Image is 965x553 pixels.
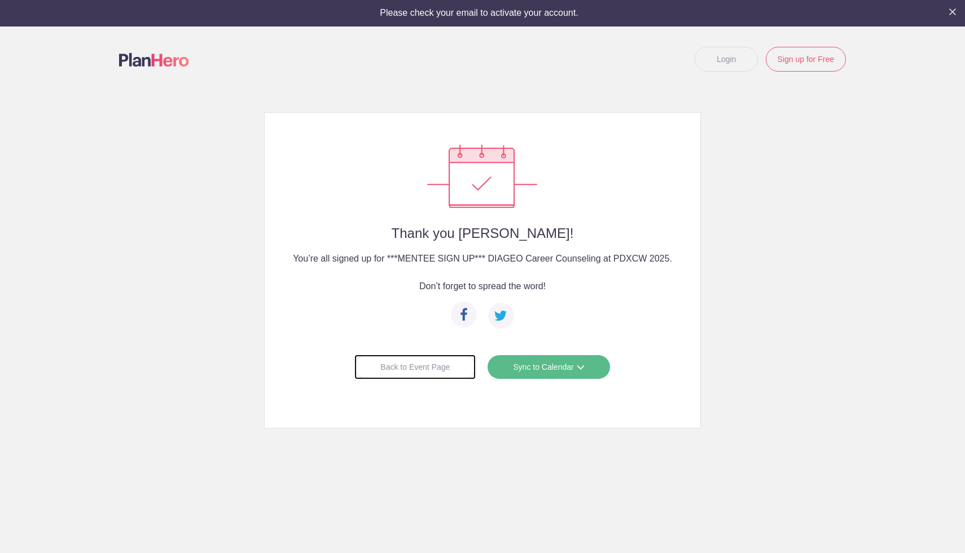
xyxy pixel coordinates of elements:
img: Success confirmation [427,144,537,208]
h2: Thank you [PERSON_NAME]! [287,226,677,241]
img: X small white [949,8,956,15]
a: Sign up for Free [766,47,846,72]
a: Login [695,47,758,72]
h4: You’re all signed up for ***MENTEE SIGN UP*** DIAGEO Career Counseling at PDXCW 2025. [287,252,677,266]
img: Logo main planhero [119,53,189,67]
a: Back to Event Page [354,355,476,379]
img: Facebook blue icon [460,308,467,321]
button: Close [949,7,956,16]
img: Twitter blue icon [494,311,507,321]
a: Sync to Calendar [487,355,610,379]
h4: Don’t forget to spread the word! [287,280,677,293]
